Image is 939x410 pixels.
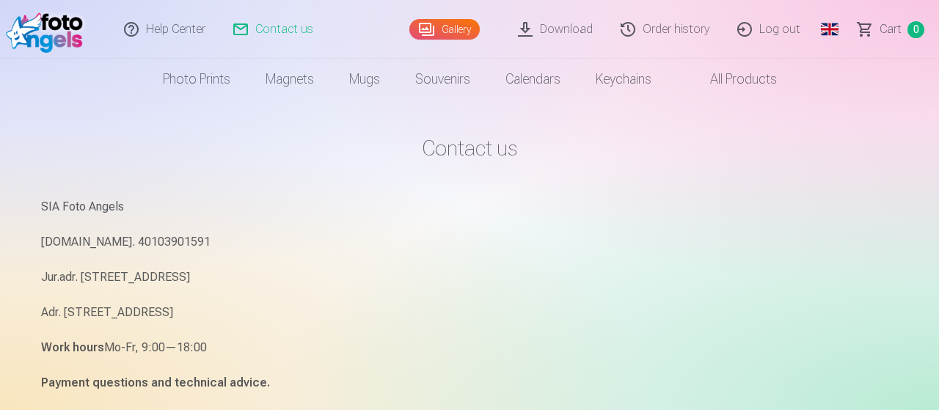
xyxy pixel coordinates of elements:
[488,59,578,100] a: Calendars
[578,59,669,100] a: Keychains
[41,340,104,354] strong: Work hours
[669,59,794,100] a: All products
[41,337,898,358] p: Mo-Fr, 9:00—18:00
[41,267,898,288] p: Jur.adr. [STREET_ADDRESS]
[145,59,248,100] a: Photo prints
[41,376,270,389] strong: Payment questions and technical advice.
[398,59,488,100] a: Souvenirs
[41,232,898,252] p: [DOMAIN_NAME]. 40103901591
[880,21,902,38] span: Сart
[41,197,898,217] p: SIA Foto Angels
[248,59,332,100] a: Magnets
[41,302,898,323] p: Adr. [STREET_ADDRESS]
[6,6,90,53] img: /fa1
[41,135,898,161] h1: Contact us
[409,19,480,40] a: Gallery
[332,59,398,100] a: Mugs
[907,21,924,38] span: 0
